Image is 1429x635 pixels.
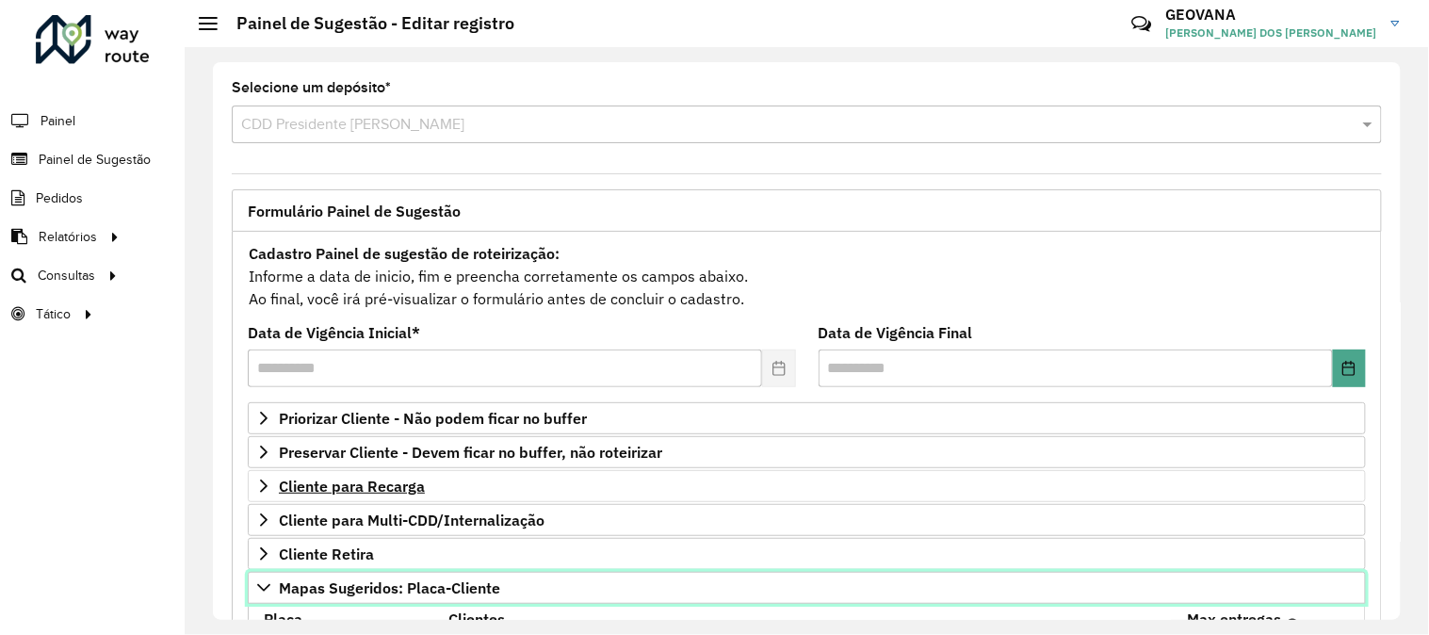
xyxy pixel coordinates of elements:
label: Max entregas [1188,608,1282,630]
span: Relatórios [39,227,97,247]
div: Informe a data de inicio, fim e preencha corretamente os campos abaixo. Ao final, você irá pré-vi... [248,241,1366,311]
span: [PERSON_NAME] DOS [PERSON_NAME] [1166,24,1377,41]
span: Cliente para Recarga [279,479,425,494]
a: Cliente Retira [248,538,1366,570]
a: Preservar Cliente - Devem ficar no buffer, não roteirizar [248,436,1366,468]
span: Priorizar Cliente - Não podem ficar no buffer [279,411,587,426]
span: Formulário Painel de Sugestão [248,204,461,219]
span: Cliente Retira [279,546,374,562]
span: Cliente para Multi-CDD/Internalização [279,513,544,528]
h2: Painel de Sugestão - Editar registro [218,13,514,34]
a: Priorizar Cliente - Não podem ficar no buffer [248,402,1366,434]
span: Pedidos [36,188,83,208]
span: Painel [41,111,75,131]
label: Data de Vigência Inicial [248,321,420,344]
a: Cliente para Multi-CDD/Internalização [248,504,1366,536]
strong: Cadastro Painel de sugestão de roteirização: [249,244,560,263]
span: Preservar Cliente - Devem ficar no buffer, não roteirizar [279,445,662,460]
a: Mapas Sugeridos: Placa-Cliente [248,572,1366,604]
a: Cliente para Recarga [248,470,1366,502]
label: Placa [264,608,302,630]
span: Painel de Sugestão [39,150,151,170]
button: Choose Date [1333,350,1366,387]
label: Selecione um depósito [232,76,391,99]
h3: GEOVANA [1166,6,1377,24]
span: Tático [36,304,71,324]
em: Máximo de clientes que serão colocados na mesma rota com os clientes informados [1287,617,1300,632]
label: Clientes [448,608,505,630]
label: Data de Vigência Final [819,321,973,344]
span: Mapas Sugeridos: Placa-Cliente [279,580,500,595]
span: Consultas [38,266,95,285]
a: Contato Rápido [1121,4,1161,44]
